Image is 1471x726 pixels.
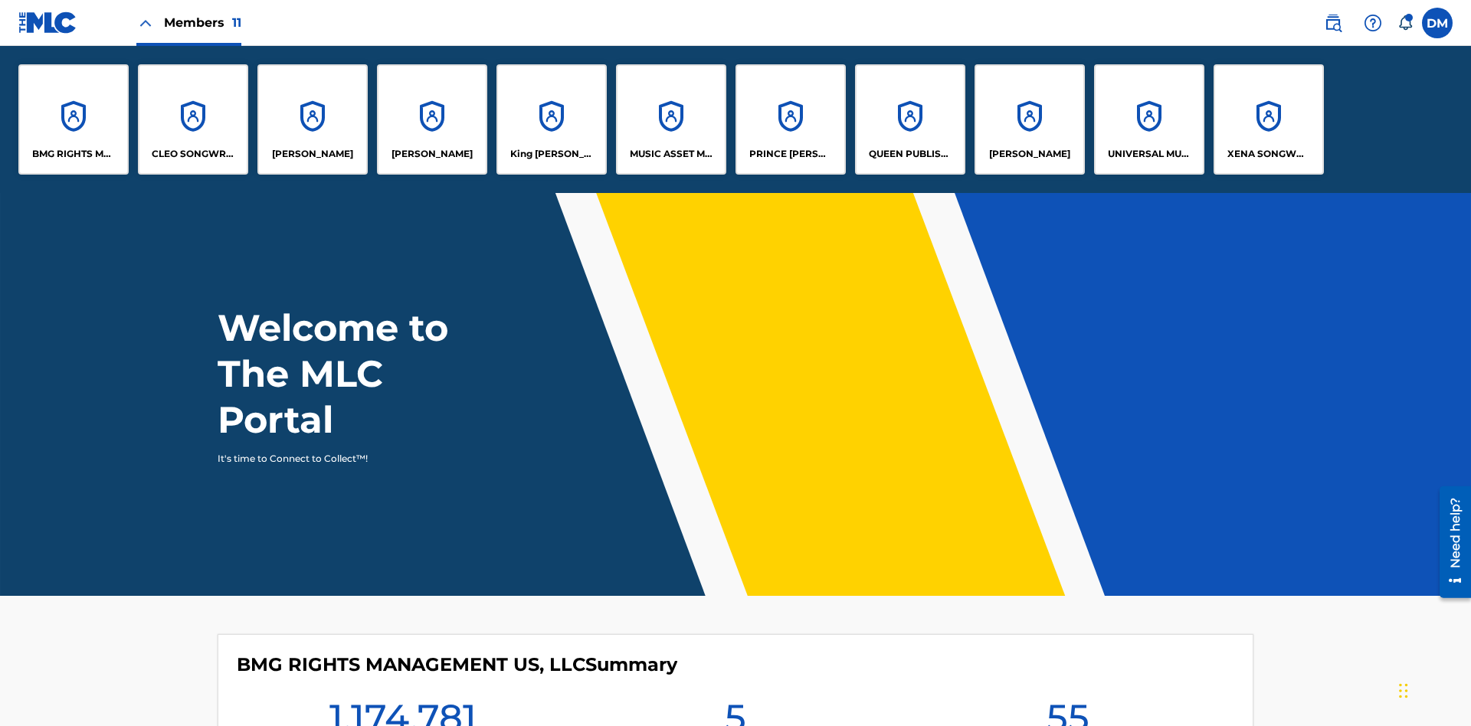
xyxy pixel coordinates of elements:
a: AccountsUNIVERSAL MUSIC PUB GROUP [1094,64,1204,175]
a: AccountsXENA SONGWRITER [1214,64,1324,175]
a: AccountsBMG RIGHTS MANAGEMENT US, LLC [18,64,129,175]
a: AccountsMUSIC ASSET MANAGEMENT (MAM) [616,64,726,175]
span: Members [164,14,241,31]
div: User Menu [1422,8,1453,38]
a: AccountsQUEEN PUBLISHA [855,64,965,175]
p: XENA SONGWRITER [1227,147,1311,161]
p: EYAMA MCSINGER [392,147,473,161]
p: King McTesterson [510,147,594,161]
p: RONALD MCTESTERSON [989,147,1070,161]
h4: BMG RIGHTS MANAGEMENT US, LLC [237,653,677,676]
div: Drag [1399,668,1408,714]
iframe: Chat Widget [1394,652,1471,726]
h1: Welcome to The MLC Portal [218,305,504,443]
p: MUSIC ASSET MANAGEMENT (MAM) [630,147,713,161]
div: Notifications [1397,15,1413,31]
img: MLC Logo [18,11,77,34]
a: Accounts[PERSON_NAME] [257,64,368,175]
img: help [1364,14,1382,32]
p: QUEEN PUBLISHA [869,147,952,161]
p: It's time to Connect to Collect™! [218,452,483,466]
img: search [1324,14,1342,32]
a: AccountsPRINCE [PERSON_NAME] [735,64,846,175]
p: UNIVERSAL MUSIC PUB GROUP [1108,147,1191,161]
p: PRINCE MCTESTERSON [749,147,833,161]
a: Public Search [1318,8,1348,38]
span: 11 [232,15,241,30]
a: Accounts[PERSON_NAME] [377,64,487,175]
a: AccountsKing [PERSON_NAME] [496,64,607,175]
p: BMG RIGHTS MANAGEMENT US, LLC [32,147,116,161]
img: Close [136,14,155,32]
a: Accounts[PERSON_NAME] [975,64,1085,175]
p: CLEO SONGWRITER [152,147,235,161]
div: Help [1358,8,1388,38]
iframe: Resource Center [1428,480,1471,606]
a: AccountsCLEO SONGWRITER [138,64,248,175]
p: ELVIS COSTELLO [272,147,353,161]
